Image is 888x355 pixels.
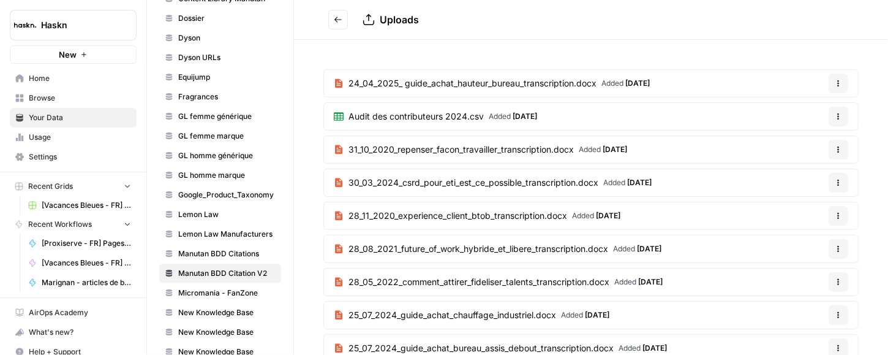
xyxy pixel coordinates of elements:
a: Lemon Law Manufacturers [159,224,281,244]
a: New Knowledge Base [159,323,281,342]
a: GL homme marque [159,166,281,185]
span: Manutan BDD Citations [178,248,276,259]
a: 25_07_2024_guide_achat_chauffage_industriel.docxAdded [DATE] [324,302,619,329]
a: GL femme marque [159,126,281,146]
span: 28_08_2021_future_of_work_hybride_et_libere_transcription.docx [348,243,608,255]
a: 28_08_2021_future_of_work_hybride_et_libere_transcription.docxAdded [DATE] [324,235,671,262]
span: 24_04_2025_ guide_achat_hauteur_bureau_transcription.docx [348,77,596,90]
span: 31_10_2020_repenser_facon_travailler_transcription.docx [348,143,574,156]
a: [Vacances Bleues - FR] Pages refonte sites hôtels - [GEOGRAPHIC_DATA] [23,196,137,215]
span: Dossier [178,13,276,24]
a: [Vacances Bleues - FR] Pages refonte sites hôtels - [GEOGRAPHIC_DATA] [23,253,137,273]
span: [DATE] [627,178,652,187]
a: Browse [10,88,137,108]
span: Recent Workflows [28,219,92,230]
span: Added [561,310,609,321]
span: Recent Grids [28,181,73,192]
span: Settings [29,151,131,162]
a: 31_10_2020_repenser_facon_travailler_transcription.docxAdded [DATE] [324,136,637,163]
span: 25_07_2024_guide_achat_bureau_assis_debout_transcription.docx [348,342,614,354]
span: GL homme générique [178,150,276,161]
a: Fragrances [159,87,281,107]
span: [DATE] [642,343,667,353]
span: [Proxiserve - FR] Pages catégories - 800 mots sans FAQ [42,238,131,249]
span: Manutan BDD Citation V2 [178,268,276,279]
span: Micromania - FanZone [178,288,276,299]
span: [Vacances Bleues - FR] Pages refonte sites hôtels - [GEOGRAPHIC_DATA] [42,200,131,211]
span: GL femme marque [178,131,276,142]
a: 30_03_2024_csrd_pour_eti_est_ce_possible_transcription.docxAdded [DATE] [324,169,661,196]
a: Marignan - articles de blog [23,273,137,292]
span: Added [579,144,627,155]
a: GL femme générique [159,107,281,126]
a: Dyson URLs [159,48,281,67]
button: What's new? [10,323,137,342]
a: Home [10,69,137,88]
span: Lemon Law Manufacturers [178,229,276,240]
button: New [10,45,137,64]
span: [DATE] [603,145,627,154]
a: Manutan BDD Citations [159,244,281,264]
span: Added [572,210,620,221]
a: [Proxiserve - FR] Pages catégories - 800 mots sans FAQ [23,234,137,253]
span: Marignan - articles de blog [42,277,131,288]
span: AirOps Academy [29,307,131,318]
button: Recent Workflows [10,215,137,234]
span: Added [613,243,661,254]
a: Audit des contributeurs 2024.csvAdded [DATE] [324,103,547,130]
span: Fragrances [178,91,276,102]
a: Equijump [159,67,281,87]
span: Google_Product_Taxonomy [178,189,276,200]
span: [Vacances Bleues - FR] Pages refonte sites hôtels - [GEOGRAPHIC_DATA] [42,258,131,269]
a: Settings [10,147,137,167]
span: 30_03_2024_csrd_pour_eti_est_ce_possible_transcription.docx [348,177,598,189]
a: Your Data [10,108,137,128]
a: Micromania - FanZone [159,283,281,303]
span: 28_05_2022_comment_attirer_fideliser_talents_transcription.docx [348,276,609,288]
span: [DATE] [585,310,609,319]
span: [DATE] [596,211,620,220]
button: Workspace: Haskn [10,10,137,40]
span: 25_07_2024_guide_achat_chauffage_industriel.docx [348,309,556,321]
a: New Knowledge Base [159,303,281,323]
span: Added [489,111,537,122]
span: [DATE] [513,112,537,121]
a: 28_05_2022_comment_attirer_fideliser_talents_transcription.docxAdded [DATE] [324,269,672,296]
span: Lemon Law [178,209,276,220]
span: New [59,48,77,61]
span: [DATE] [625,78,650,88]
span: Audit des contributeurs 2024.csv [348,110,484,123]
span: GL femme générique [178,111,276,122]
span: New Knowledge Base [178,327,276,338]
div: What's new? [10,323,136,342]
span: Home [29,73,131,84]
span: Added [614,277,663,288]
span: Haskn [41,19,115,31]
img: Haskn Logo [14,14,36,36]
button: Recent Grids [10,177,137,196]
span: Your Data [29,112,131,123]
a: 24_04_2025_ guide_achat_hauteur_bureau_transcription.docxAdded [DATE] [324,70,660,97]
span: GL homme marque [178,170,276,181]
span: Usage [29,132,131,143]
a: AirOps Academy [10,303,137,323]
a: Google_Product_Taxonomy [159,185,281,205]
span: Added [603,177,652,188]
span: Dyson [178,32,276,44]
span: New Knowledge Base [178,307,276,318]
a: Dyson [159,28,281,48]
span: Added [601,78,650,89]
a: Usage [10,128,137,147]
span: Browse [29,93,131,104]
span: Dyson URLs [178,52,276,63]
span: [DATE] [637,244,661,253]
button: Go back [328,10,348,29]
span: 28_11_2020_experience_client_btob_transcription.docx [348,210,567,222]
span: Uploads [380,13,419,26]
a: Dossier [159,9,281,28]
a: Lemon Law [159,205,281,224]
span: [DATE] [638,277,663,286]
a: GL homme générique [159,146,281,166]
span: Added [619,343,667,354]
a: 28_11_2020_experience_client_btob_transcription.docxAdded [DATE] [324,202,630,229]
